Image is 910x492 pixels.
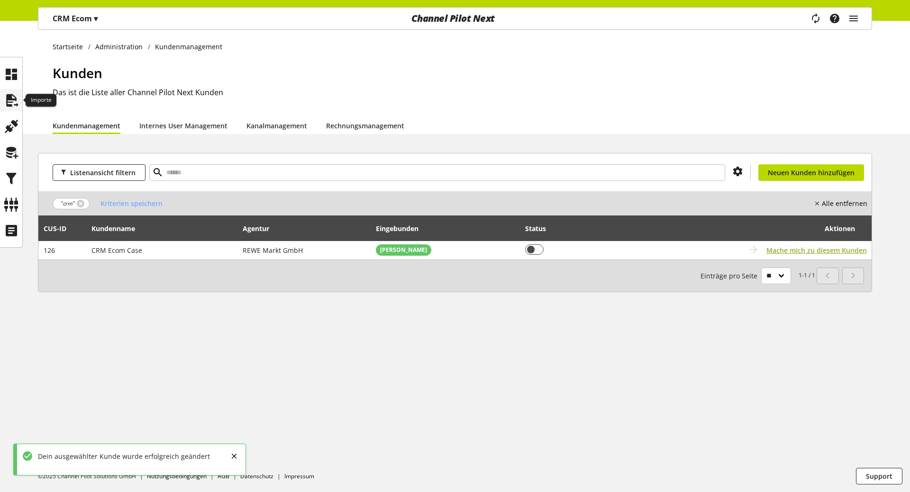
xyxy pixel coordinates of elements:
[243,246,303,255] span: REWE Markt GmbH
[218,472,229,480] a: AGB
[53,64,102,82] span: Kunden
[139,117,227,134] a: Internes User Management
[326,117,404,134] a: Rechnungsmanagement
[53,13,98,24] p: CRM Ecom
[53,117,120,134] a: Kundenmanagement
[376,224,428,233] div: Eingebunden
[94,13,98,24] span: ▾
[38,7,872,30] nav: main navigation
[91,246,142,255] span: CRM Ecom Case
[53,164,146,181] button: Listenansicht filtern
[240,472,273,480] a: Datenschutz
[243,224,279,233] div: Agentur
[768,168,855,178] span: Neuen Kunden hinzufügen
[758,164,864,181] a: Neuen Kunden hinzufügen
[100,198,163,208] span: Kriterien speichern
[91,42,148,52] a: Administration
[856,468,902,484] button: Support
[44,246,55,255] span: 126
[701,268,815,284] small: 1-1 / 1
[93,195,170,212] button: Kriterien speichern
[246,117,307,134] a: Kanalmanagement
[866,471,892,481] span: Support
[70,168,136,178] span: Listenansicht filtern
[38,472,147,481] li: ©2025 Channel Pilot Solutions GmbH
[701,271,761,281] span: Einträge pro Seite
[26,94,56,107] div: Importe
[284,472,314,480] a: Impressum
[91,224,145,233] div: Kundenname
[53,42,88,52] a: Startseite
[33,451,210,461] div: Dein ausgewählter Kunde wurde erfolgreich geändert
[147,472,207,480] a: Nutzungsbedingungen
[44,224,76,233] div: CUS-⁠ID
[61,199,75,208] span: "crm"
[633,219,855,238] div: Aktionen
[766,245,867,255] button: Mache mich zu diesem Kunden
[53,87,872,98] h2: Das ist die Liste aller Channel Pilot Next Kunden
[525,224,555,233] div: Status
[822,198,867,208] nobr: Alle entfernen
[380,246,427,254] span: [PERSON_NAME]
